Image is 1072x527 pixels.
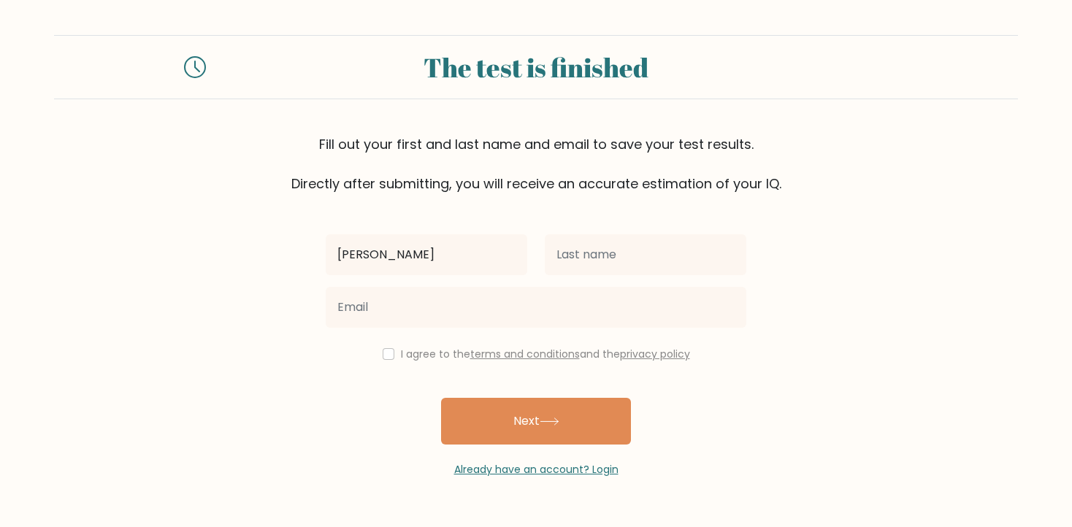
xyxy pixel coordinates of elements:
input: First name [326,234,527,275]
a: terms and conditions [470,347,580,361]
label: I agree to the and the [401,347,690,361]
div: The test is finished [223,47,849,87]
input: Email [326,287,746,328]
button: Next [441,398,631,445]
a: Already have an account? Login [454,462,619,477]
div: Fill out your first and last name and email to save your test results. Directly after submitting,... [54,134,1018,193]
a: privacy policy [620,347,690,361]
input: Last name [545,234,746,275]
